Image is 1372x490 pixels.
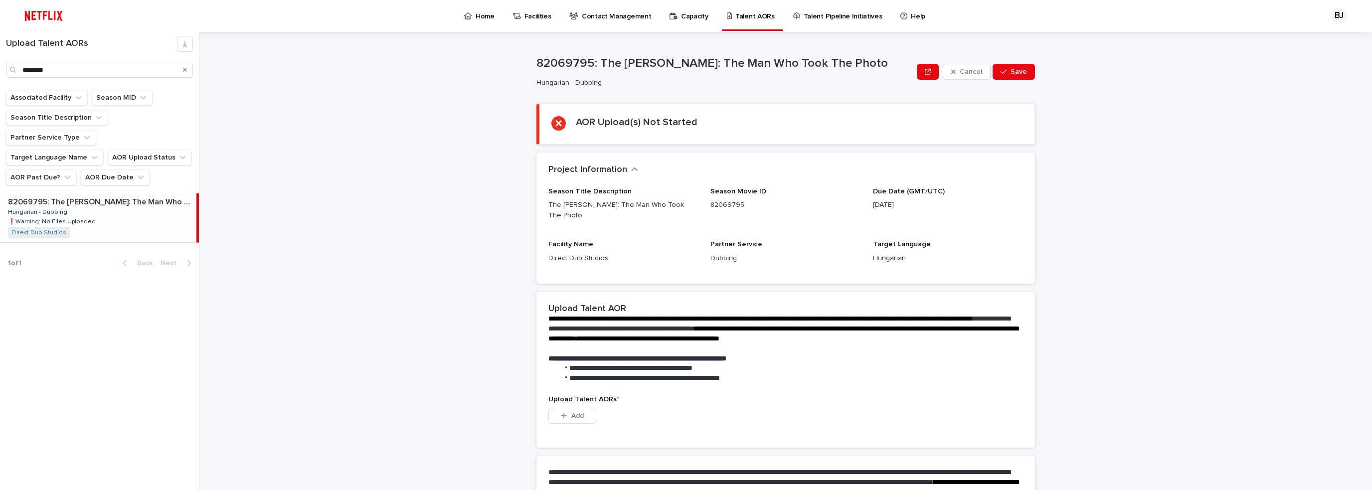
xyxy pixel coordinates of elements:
[536,79,909,87] p: Hungarian - Dubbing
[20,6,67,26] img: ifQbXi3ZQGMSEF7WDB7W
[710,241,762,248] span: Partner Service
[576,116,697,128] h2: AOR Upload(s) Not Started
[6,150,104,165] button: Target Language Name
[92,90,153,106] button: Season MID
[873,188,945,195] span: Due Date (GMT/UTC)
[960,68,982,75] span: Cancel
[6,169,77,185] button: AOR Past Due?
[1331,8,1347,24] div: BJ
[710,188,766,195] span: Season Movie ID
[873,241,931,248] span: Target Language
[81,169,150,185] button: AOR Due Date
[115,259,157,268] button: Back
[548,164,627,175] h2: Project Information
[157,259,199,268] button: Next
[1011,68,1027,75] span: Save
[943,64,991,80] button: Cancel
[710,200,860,210] p: 82069795
[548,304,626,315] h2: Upload Talent AOR
[548,241,593,248] span: Facility Name
[873,200,1023,210] p: [DATE]
[548,200,698,221] p: The [PERSON_NAME]: The Man Who Took The Photo
[12,229,66,236] a: Direct Dub Studios
[161,260,182,267] span: Next
[548,253,698,264] p: Direct Dub Studios
[131,260,153,267] span: Back
[710,253,860,264] p: Dubbing
[993,64,1035,80] button: Save
[6,62,193,78] input: Search
[6,38,177,49] h1: Upload Talent AORs
[548,188,632,195] span: Season Title Description
[536,56,913,71] p: 82069795: The [PERSON_NAME]: The Man Who Took The Photo
[571,412,584,419] span: Add
[873,253,1023,264] p: Hungarian
[548,408,596,424] button: Add
[8,216,98,225] p: ❗️Warning: No Files Uploaded
[6,110,108,126] button: Season Title Description
[6,130,96,146] button: Partner Service Type
[8,207,69,216] p: Hungarian - Dubbing
[548,396,619,403] span: Upload Talent AORs
[108,150,192,165] button: AOR Upload Status
[548,164,638,175] button: Project Information
[6,90,88,106] button: Associated Facility
[8,195,194,207] p: 82069795: The Stringer: The Man Who Took The Photo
